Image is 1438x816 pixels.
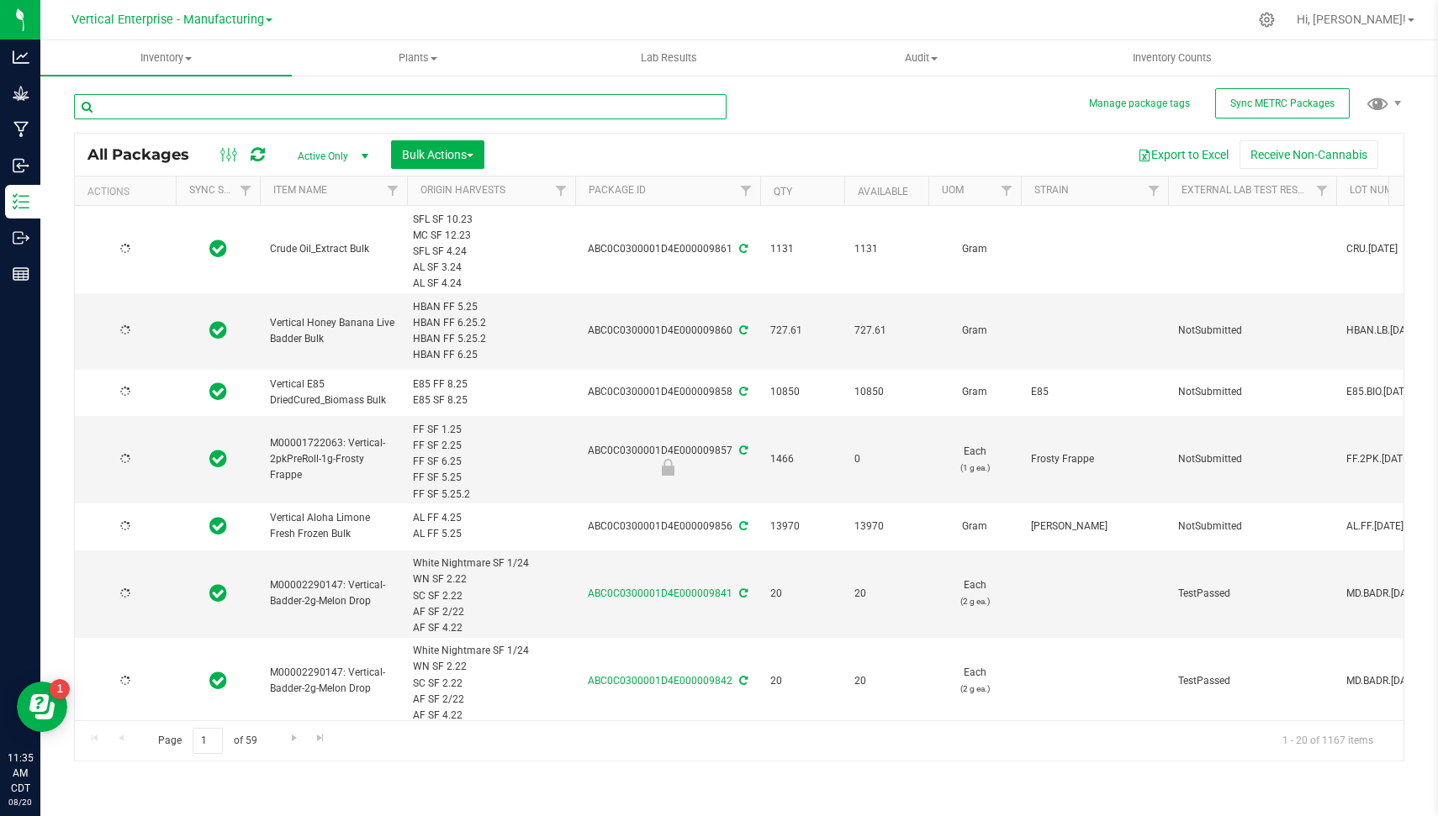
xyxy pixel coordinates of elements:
p: (1 g ea.) [938,460,1011,476]
div: FF SF 6.25 [413,454,570,470]
inline-svg: Outbound [13,229,29,246]
span: Inventory [40,50,292,66]
inline-svg: Inbound [13,157,29,174]
a: External Lab Test Result [1182,184,1314,196]
span: Sync from Compliance System [737,445,748,456]
span: M00001722063: Vertical-2pkPreRoll-1g-Frosty Frappe [270,435,397,484]
a: Filter [1140,176,1168,205]
div: AF SF 2/22 [413,692,570,708]
input: Search Package ID, Item Name, SKU, Lot or Part Number... [74,94,727,119]
div: AL FF 5.25 [413,526,570,542]
span: Each [938,577,1011,609]
p: (2 g ea.) [938,681,1011,697]
a: Filter [547,176,575,205]
div: WN SF 2.22 [413,571,570,587]
span: Gram [938,241,1011,257]
div: ABC0C0300001D4E000009858 [573,384,763,400]
a: Filter [232,176,260,205]
div: AL SF 3.24 [413,260,570,276]
span: Gram [938,384,1011,400]
a: Available [858,186,908,197]
span: Sync METRC Packages [1230,97,1335,109]
div: HBAN FF 6.25 [413,347,570,363]
input: 1 [193,728,223,754]
div: HBAN FF 6.25.2 [413,315,570,331]
div: White Nightmare SF 1/24 [413,643,570,659]
a: Sync Status [189,184,254,196]
div: SFL SF 10.23 [413,212,570,228]
span: 727.61 [854,323,918,339]
span: Sync from Compliance System [737,675,748,687]
button: Bulk Actions [391,140,484,169]
span: Vertical Aloha Limone Fresh Frozen Bulk [270,510,397,542]
button: Manage package tags [1089,97,1190,111]
span: In Sync [209,380,227,403]
div: AL FF 4.25 [413,510,570,526]
span: Sync from Compliance System [737,520,748,532]
span: Sync from Compliance System [737,386,748,397]
span: 0 [854,451,918,467]
a: Package ID [589,184,646,196]
a: Lot Number [1350,184,1410,196]
span: 1 - 20 of 1167 items [1269,728,1387,753]
a: Qty [774,186,792,197]
a: Filter [732,176,760,205]
span: Each [938,444,1011,476]
div: E85 SF 8.25 [413,392,570,408]
span: Sync from Compliance System [737,587,748,599]
span: In Sync [209,237,227,261]
span: Frosty Frappe [1031,451,1158,467]
span: TestPassed [1178,586,1326,602]
span: 13970 [854,519,918,534]
span: Vertical E85 DriedCured_Biomass Bulk [270,376,397,408]
a: Strain [1034,184,1069,196]
span: Gram [938,323,1011,339]
span: 20 [770,673,834,689]
a: Inventory [40,40,292,76]
div: FF SF 5.25 [413,470,570,486]
a: Go to the next page [282,728,306,750]
div: ABC0C0300001D4E000009861 [573,241,763,257]
span: E85 [1031,384,1158,400]
a: Go to the last page [309,728,333,750]
span: M00002290147: Vertical-Badder-2g-Melon Drop [270,577,397,609]
span: Bulk Actions [402,148,473,161]
inline-svg: Grow [13,85,29,102]
p: 11:35 AM CDT [8,750,33,796]
span: In Sync [209,582,227,605]
span: Gram [938,519,1011,534]
span: NotSubmitted [1178,519,1326,534]
span: 1131 [854,241,918,257]
iframe: Resource center [17,682,67,732]
span: Sync from Compliance System [737,324,748,336]
a: Audit [795,40,1046,76]
span: 1466 [770,451,834,467]
span: M00002290147: Vertical-Badder-2g-Melon Drop [270,665,397,697]
span: All Packages [87,145,206,164]
iframe: Resource center unread badge [50,679,70,699]
span: TestPassed [1178,673,1326,689]
div: Actions [87,186,169,197]
a: Item Name [273,184,327,196]
span: In Sync [209,319,227,342]
span: Sync from Compliance System [737,243,748,255]
inline-svg: Manufacturing [13,121,29,138]
span: Page of 59 [144,728,271,754]
a: UOM [942,184,964,196]
span: 20 [854,673,918,689]
a: Filter [379,176,407,205]
div: SC SF 2.22 [413,588,570,604]
a: Plants [292,40,543,76]
inline-svg: Inventory [13,193,29,210]
button: Export to Excel [1127,140,1240,169]
div: ABC0C0300001D4E000009856 [573,519,763,534]
span: 13970 [770,519,834,534]
span: 20 [770,586,834,602]
span: 727.61 [770,323,834,339]
a: Inventory Counts [1047,40,1298,76]
div: MC SF 12.23 [413,228,570,244]
div: SC SF 2.22 [413,676,570,692]
span: In Sync [209,447,227,471]
div: AF SF 2/22 [413,604,570,620]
